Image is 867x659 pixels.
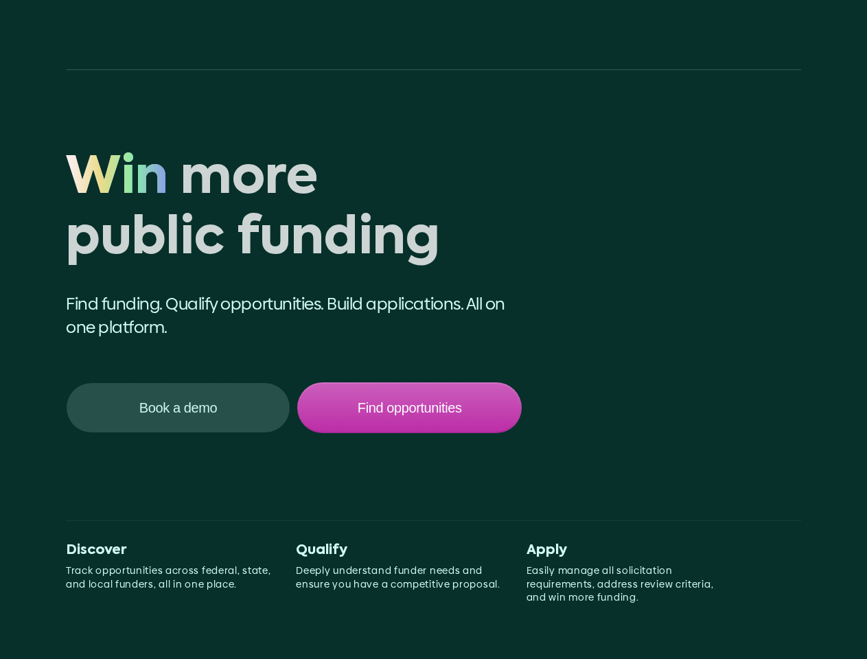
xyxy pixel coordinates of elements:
p: Discover [66,542,274,559]
p: STREAMLINE [58,29,153,45]
p: Find opportunities [351,399,468,417]
p: Easily manage all solicitation requirements, address review criteria, and win more funding. [527,564,735,605]
a: STREAMLINE [38,29,153,45]
p: Security [671,30,712,43]
p: Track opportunities across federal, state, and local funders, all in one place. [66,564,274,591]
a: Find opportunities [297,382,522,433]
span: Win [66,149,168,210]
p: Deeply understand funder needs and ensure you have a competitive proposal. [296,564,504,591]
p: Book a demo [136,399,220,417]
a: Security [660,25,723,49]
p: Pricing [784,30,818,43]
a: Home [533,25,586,49]
p: Solutions [600,30,647,43]
p: Qualify [296,542,504,559]
a: Blog [726,25,771,49]
p: Home [544,30,575,43]
a: Book a demo [66,382,290,433]
a: Pricing [773,25,829,49]
h1: Win more public funding [66,149,522,271]
p: Apply [527,542,735,559]
p: Find funding. Qualify opportunities. Build applications. All on one platform. [66,292,522,338]
p: Blog [737,30,760,43]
